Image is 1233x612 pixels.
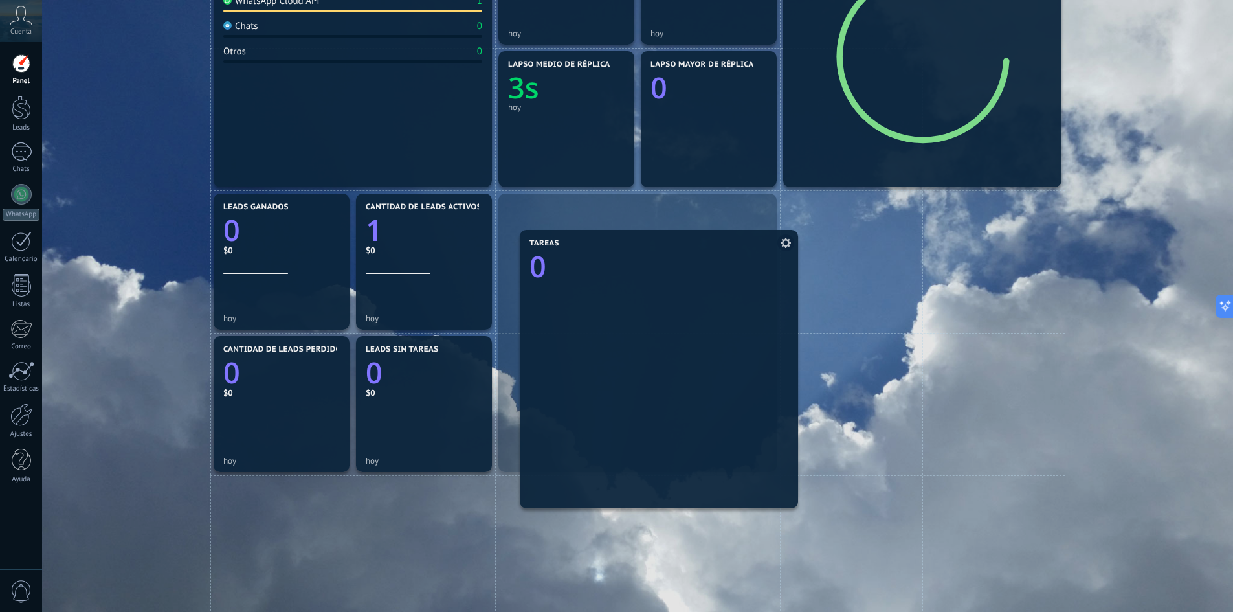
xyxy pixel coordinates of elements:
text: 1 [366,210,383,250]
span: Cuenta [10,28,32,36]
a: 0 [529,247,788,286]
span: Cantidad de leads perdidos [223,345,346,354]
div: Ayuda [3,475,40,484]
div: Otros [223,45,246,58]
div: $0 [223,245,340,256]
div: hoy [366,456,482,466]
text: 0 [650,68,667,108]
a: 0 [223,353,340,392]
div: Chats [3,165,40,174]
div: hoy [508,28,625,38]
text: 0 [223,353,240,392]
span: Lapso mayor de réplica [650,60,753,69]
a: 0 [223,210,340,250]
span: Tareas [529,239,559,248]
img: Chats [223,21,232,30]
div: $0 [366,387,482,398]
span: Leads ganados [223,203,289,212]
text: 0 [366,353,383,392]
div: Correo [3,343,40,351]
text: 3s [508,68,539,108]
div: $0 [223,387,340,398]
div: Estadísticas [3,385,40,393]
span: Lapso medio de réplica [508,60,610,69]
div: Chats [223,20,258,32]
span: Cantidad de leads activos [366,203,482,212]
a: 0 [366,353,482,392]
div: Panel [3,77,40,85]
div: Ajustes [3,430,40,438]
div: $0 [366,245,482,256]
text: 0 [529,247,546,286]
div: Listas [3,300,40,309]
div: Calendario [3,255,40,264]
div: hoy [508,102,625,112]
div: 0 [477,20,482,32]
div: WhatsApp [3,209,39,221]
div: hoy [650,28,767,38]
div: 0 [477,45,482,58]
div: Leads [3,124,40,132]
div: hoy [366,313,482,323]
text: 0 [223,210,240,250]
a: 1 [366,210,482,250]
span: Leads sin tareas [366,345,438,354]
div: hoy [223,313,340,323]
div: hoy [223,456,340,466]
